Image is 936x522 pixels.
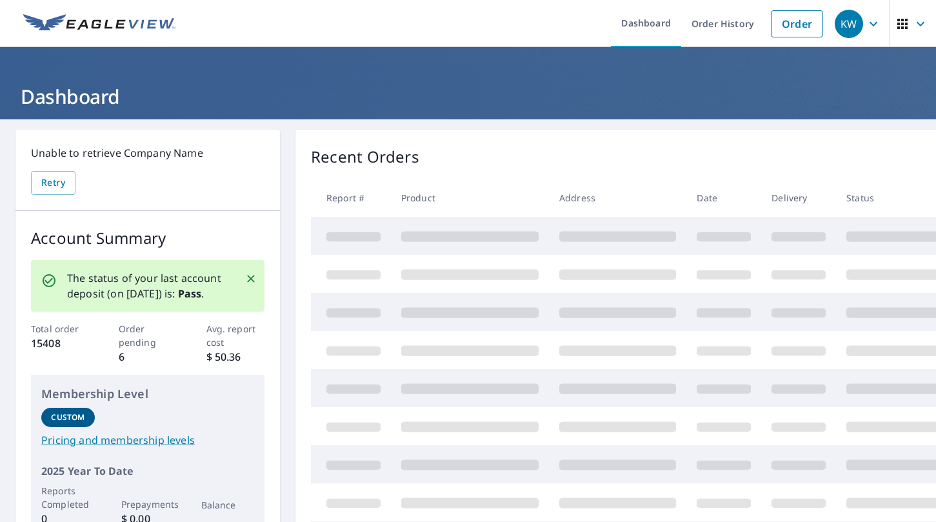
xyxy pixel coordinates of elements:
p: 2025 Year To Date [41,463,254,479]
p: Order pending [119,322,177,349]
th: Report # [311,179,391,217]
button: Retry [31,171,75,195]
p: 6 [119,349,177,365]
div: KW [835,10,863,38]
th: Address [549,179,686,217]
p: Custom [51,412,85,423]
p: The status of your last account deposit (on [DATE]) is: . [67,270,230,301]
p: Prepayments [121,497,175,511]
th: Date [686,179,761,217]
p: $ 50.36 [206,349,265,365]
p: Avg. report cost [206,322,265,349]
p: Recent Orders [311,145,419,168]
th: Product [391,179,549,217]
img: EV Logo [23,14,175,34]
span: Retry [41,175,65,191]
p: 15408 [31,336,90,351]
p: Unable to retrieve Company Name [31,145,264,161]
a: Order [771,10,823,37]
button: Close [243,270,259,287]
th: Delivery [761,179,836,217]
h1: Dashboard [15,83,921,110]
p: Membership Level [41,385,254,403]
b: Pass [178,286,202,301]
p: Balance [201,498,255,512]
a: Pricing and membership levels [41,432,254,448]
p: Reports Completed [41,484,95,511]
p: Total order [31,322,90,336]
p: Account Summary [31,226,264,250]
